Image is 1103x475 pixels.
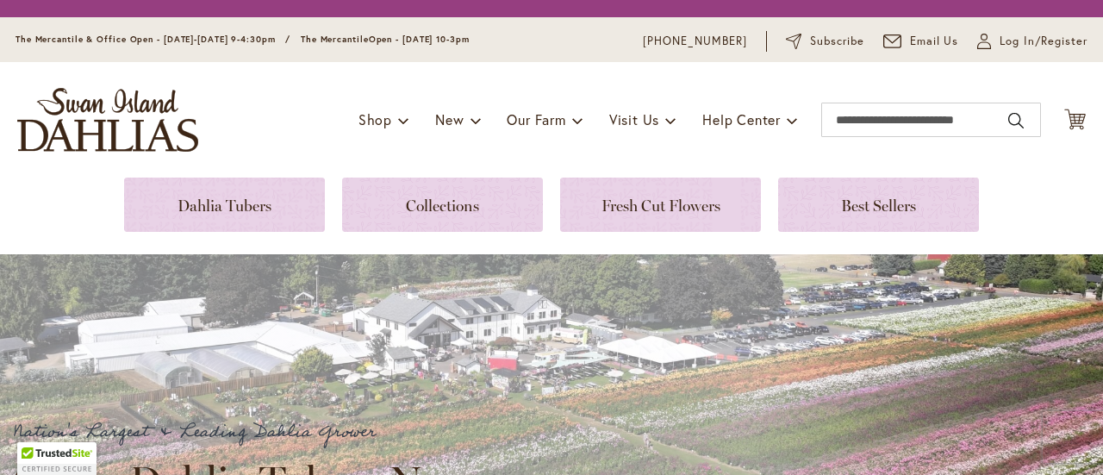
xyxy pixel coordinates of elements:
[643,33,747,50] a: [PHONE_NUMBER]
[910,33,959,50] span: Email Us
[883,33,959,50] a: Email Us
[16,34,369,45] span: The Mercantile & Office Open - [DATE]-[DATE] 9-4:30pm / The Mercantile
[435,110,464,128] span: New
[507,110,565,128] span: Our Farm
[977,33,1087,50] a: Log In/Register
[702,110,781,128] span: Help Center
[786,33,864,50] a: Subscribe
[1000,33,1087,50] span: Log In/Register
[810,33,864,50] span: Subscribe
[358,110,392,128] span: Shop
[609,110,659,128] span: Visit Us
[369,34,470,45] span: Open - [DATE] 10-3pm
[17,88,198,152] a: store logo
